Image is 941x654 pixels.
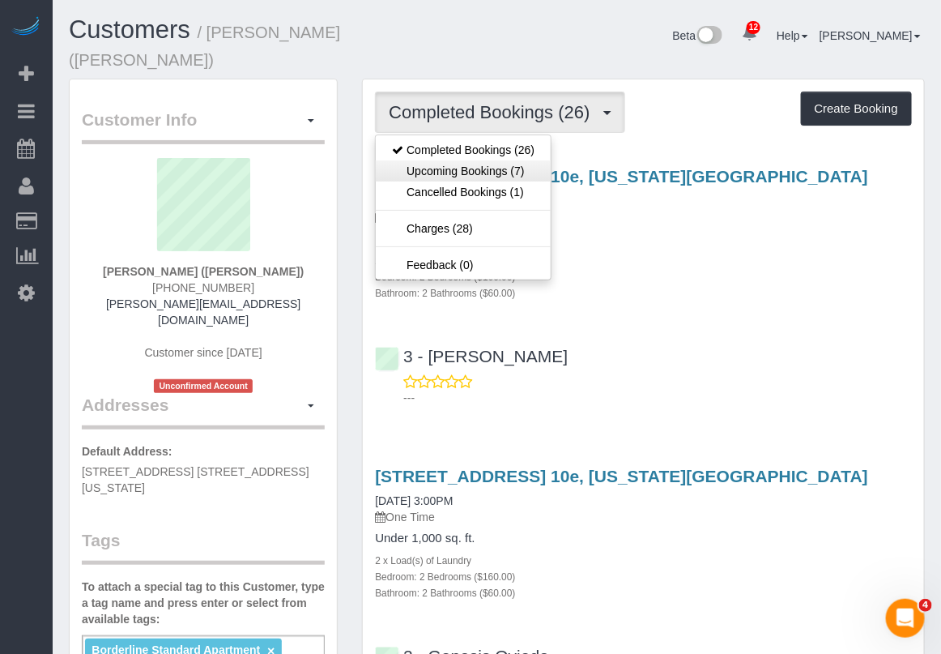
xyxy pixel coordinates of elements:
[82,108,325,144] legend: Customer Info
[403,390,912,406] p: ---
[375,532,912,545] h4: Under 1,000 sq. ft.
[801,92,912,126] button: Create Booking
[389,102,598,122] span: Completed Bookings (26)
[154,379,253,393] span: Unconfirmed Account
[376,160,551,182] a: Upcoming Bookings (7)
[69,24,340,69] small: / [PERSON_NAME] ([PERSON_NAME])
[886,599,925,638] iframe: Intercom live chat
[376,254,551,276] a: Feedback (0)
[375,571,515,583] small: Bedroom: 2 Bedrooms ($160.00)
[375,167,868,186] a: [STREET_ADDRESS] 10e, [US_STATE][GEOGRAPHIC_DATA]
[82,465,309,494] span: [STREET_ADDRESS] [STREET_ADDRESS][US_STATE]
[734,16,765,52] a: 12
[919,599,932,612] span: 4
[376,182,551,203] a: Cancelled Bookings (1)
[375,467,868,485] a: [STREET_ADDRESS] 10e, [US_STATE][GEOGRAPHIC_DATA]
[375,288,515,299] small: Bathroom: 2 Bathrooms ($60.00)
[696,26,722,47] img: New interface
[376,139,551,160] a: Completed Bookings (26)
[375,347,568,365] a: 3 - [PERSON_NAME]
[375,555,471,566] small: 2 x Load(s) of Laundry
[152,281,254,294] span: [PHONE_NUMBER]
[10,16,42,39] img: Automaid Logo
[145,346,262,359] span: Customer since [DATE]
[376,218,551,239] a: Charges (28)
[747,21,760,34] span: 12
[375,232,912,246] h4: Under 1,000 sq. ft.
[69,15,190,44] a: Customers
[82,528,325,565] legend: Tags
[375,494,453,507] a: [DATE] 3:00PM
[82,443,172,460] label: Default Address:
[673,29,723,42] a: Beta
[106,297,300,327] a: [PERSON_NAME][EMAIL_ADDRESS][DOMAIN_NAME]
[375,209,912,225] p: Weekly (20% Off)
[375,92,624,133] button: Completed Bookings (26)
[82,579,325,627] label: To attach a special tag to this Customer, type a tag name and press enter or select from availabl...
[820,29,921,42] a: [PERSON_NAME]
[777,29,808,42] a: Help
[375,509,912,525] p: One Time
[375,588,515,599] small: Bathroom: 2 Bathrooms ($60.00)
[103,265,304,278] strong: [PERSON_NAME] ([PERSON_NAME])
